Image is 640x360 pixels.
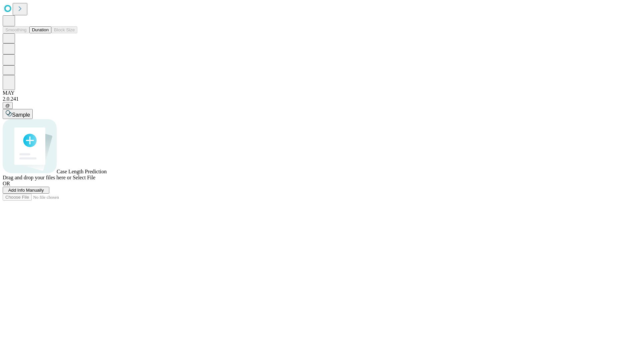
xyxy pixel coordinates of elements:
[3,181,10,186] span: OR
[3,96,637,102] div: 2.0.241
[3,175,71,180] span: Drag and drop your files here or
[12,112,30,118] span: Sample
[73,175,95,180] span: Select File
[3,102,13,109] button: @
[57,169,107,174] span: Case Length Prediction
[3,90,637,96] div: MAY
[29,26,51,33] button: Duration
[51,26,77,33] button: Block Size
[8,188,44,193] span: Add Info Manually
[3,187,49,194] button: Add Info Manually
[5,103,10,108] span: @
[3,26,29,33] button: Smoothing
[3,109,33,119] button: Sample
